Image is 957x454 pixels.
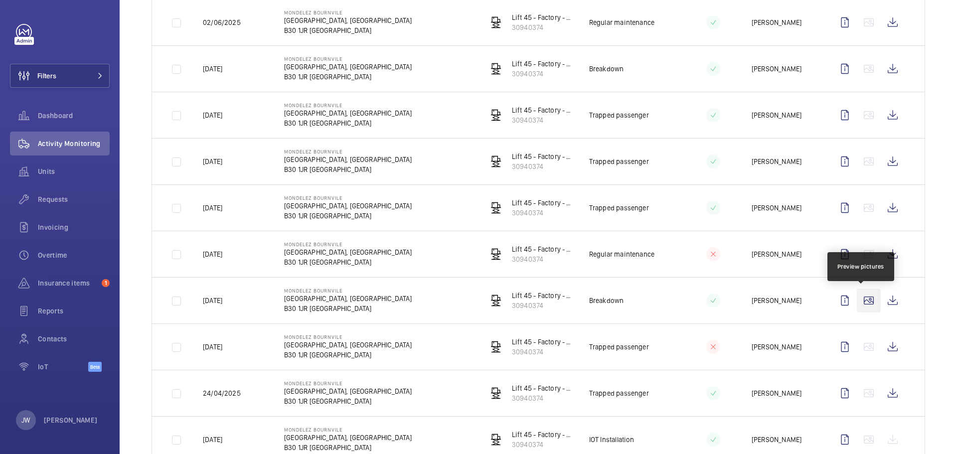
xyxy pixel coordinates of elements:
p: [PERSON_NAME] [44,415,98,425]
span: IoT [38,362,88,372]
p: [PERSON_NAME] [752,296,801,305]
p: 02/06/2025 [203,17,241,27]
p: [DATE] [203,64,222,74]
p: Mondelez Bournvile [284,380,412,386]
p: [GEOGRAPHIC_DATA], [GEOGRAPHIC_DATA] [284,15,412,25]
p: [GEOGRAPHIC_DATA], [GEOGRAPHIC_DATA] [284,386,412,396]
p: [PERSON_NAME] [752,249,801,259]
p: [PERSON_NAME] [752,64,801,74]
p: IOT Installation [589,435,635,445]
p: Mondelez Bournvile [284,241,412,247]
p: B30 1JR [GEOGRAPHIC_DATA] [284,257,412,267]
p: B30 1JR [GEOGRAPHIC_DATA] [284,443,412,453]
span: Units [38,166,110,176]
span: Reports [38,306,110,316]
p: Mondelez Bournvile [284,427,412,433]
p: [GEOGRAPHIC_DATA], [GEOGRAPHIC_DATA] [284,247,412,257]
img: freight_elevator.svg [490,63,502,75]
p: 30940374 [512,301,573,310]
img: freight_elevator.svg [490,202,502,214]
p: JW [21,415,30,425]
p: [PERSON_NAME] [752,388,801,398]
span: 1 [102,279,110,287]
p: Lift 45 - Factory - Moulding 2 [512,430,573,440]
span: Filters [37,71,56,81]
p: [PERSON_NAME] [752,156,801,166]
p: [DATE] [203,110,222,120]
p: [GEOGRAPHIC_DATA], [GEOGRAPHIC_DATA] [284,62,412,72]
p: 24/04/2025 [203,388,241,398]
p: B30 1JR [GEOGRAPHIC_DATA] [284,396,412,406]
p: Lift 45 - Factory - Moulding 2 [512,244,573,254]
p: [PERSON_NAME] [752,110,801,120]
img: freight_elevator.svg [490,16,502,28]
div: Preview pictures [837,262,884,271]
p: Mondelez Bournvile [284,102,412,108]
p: [PERSON_NAME] [752,17,801,27]
p: [DATE] [203,342,222,352]
span: Dashboard [38,111,110,121]
span: Insurance items [38,278,98,288]
p: Trapped passenger [589,203,649,213]
p: 30940374 [512,347,573,357]
p: Lift 45 - Factory - Moulding 2 [512,383,573,393]
p: Mondelez Bournvile [284,9,412,15]
p: Lift 45 - Factory - Moulding 2 [512,105,573,115]
img: freight_elevator.svg [490,341,502,353]
p: [PERSON_NAME] [752,203,801,213]
p: Mondelez Bournvile [284,56,412,62]
p: Lift 45 - Factory - Moulding 2 [512,291,573,301]
img: freight_elevator.svg [490,248,502,260]
p: 30940374 [512,69,573,79]
p: Lift 45 - Factory - Moulding 2 [512,337,573,347]
p: Mondelez Bournvile [284,149,412,154]
p: Lift 45 - Factory - Moulding 2 [512,198,573,208]
p: Mondelez Bournvile [284,195,412,201]
p: Breakdown [589,64,624,74]
p: Lift 45 - Factory - Moulding 2 [512,12,573,22]
p: [GEOGRAPHIC_DATA], [GEOGRAPHIC_DATA] [284,433,412,443]
p: Trapped passenger [589,342,649,352]
img: freight_elevator.svg [490,387,502,399]
p: [DATE] [203,435,222,445]
img: freight_elevator.svg [490,109,502,121]
p: [GEOGRAPHIC_DATA], [GEOGRAPHIC_DATA] [284,294,412,303]
p: Trapped passenger [589,110,649,120]
span: Overtime [38,250,110,260]
p: [DATE] [203,203,222,213]
span: Activity Monitoring [38,139,110,149]
p: B30 1JR [GEOGRAPHIC_DATA] [284,303,412,313]
p: [DATE] [203,156,222,166]
p: 30940374 [512,161,573,171]
p: B30 1JR [GEOGRAPHIC_DATA] [284,211,412,221]
p: 30940374 [512,254,573,264]
p: Lift 45 - Factory - Moulding 2 [512,59,573,69]
p: [PERSON_NAME] [752,342,801,352]
span: Requests [38,194,110,204]
p: Mondelez Bournvile [284,288,412,294]
p: Regular maintenance [589,17,654,27]
p: [GEOGRAPHIC_DATA], [GEOGRAPHIC_DATA] [284,340,412,350]
p: B30 1JR [GEOGRAPHIC_DATA] [284,350,412,360]
img: freight_elevator.svg [490,434,502,446]
p: B30 1JR [GEOGRAPHIC_DATA] [284,118,412,128]
span: Beta [88,362,102,372]
p: [GEOGRAPHIC_DATA], [GEOGRAPHIC_DATA] [284,201,412,211]
p: [PERSON_NAME] [752,435,801,445]
p: B30 1JR [GEOGRAPHIC_DATA] [284,25,412,35]
img: freight_elevator.svg [490,295,502,306]
p: 30940374 [512,393,573,403]
p: Lift 45 - Factory - Moulding 2 [512,151,573,161]
p: Trapped passenger [589,156,649,166]
p: 30940374 [512,208,573,218]
p: 30940374 [512,440,573,450]
button: Filters [10,64,110,88]
span: Contacts [38,334,110,344]
p: 30940374 [512,115,573,125]
p: B30 1JR [GEOGRAPHIC_DATA] [284,72,412,82]
span: Invoicing [38,222,110,232]
p: [DATE] [203,296,222,305]
p: [GEOGRAPHIC_DATA], [GEOGRAPHIC_DATA] [284,108,412,118]
p: Regular maintenance [589,249,654,259]
img: freight_elevator.svg [490,155,502,167]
